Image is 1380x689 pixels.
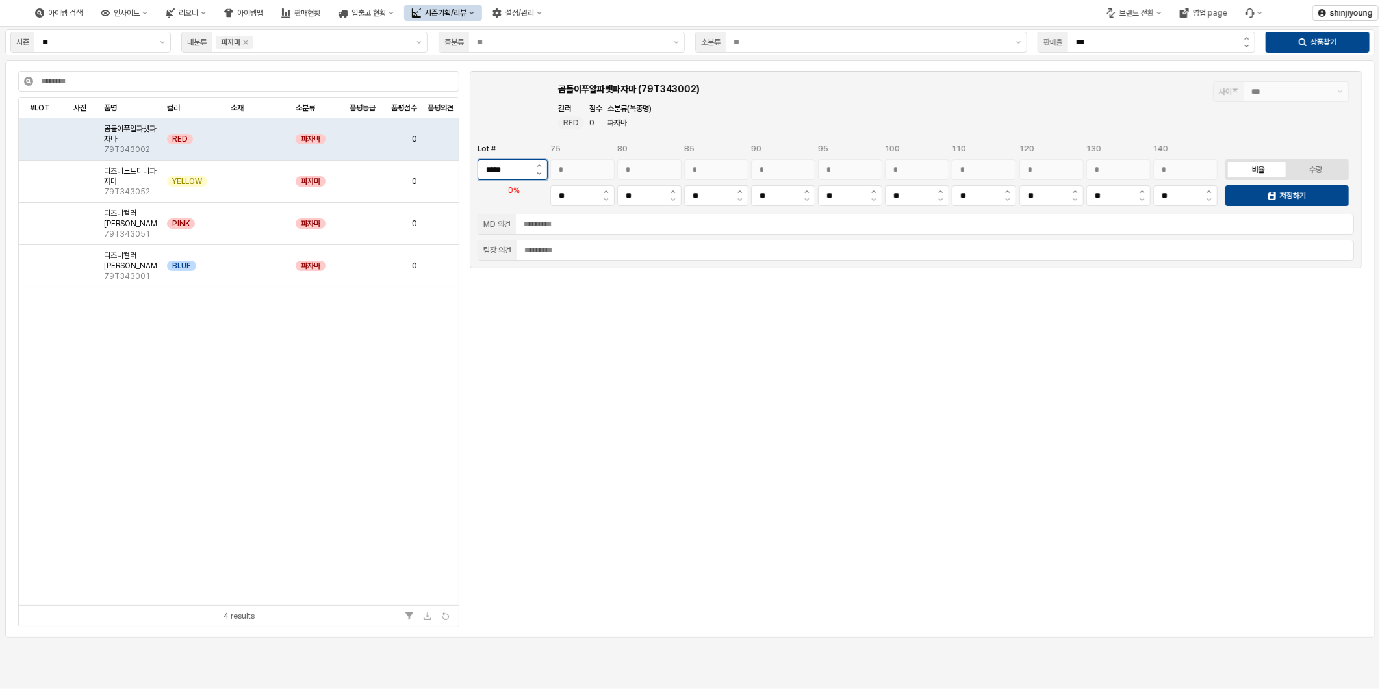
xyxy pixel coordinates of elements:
[274,5,328,21] button: 판매현황
[1193,8,1227,18] div: 영업 page
[1086,144,1101,153] span: 130
[301,176,320,187] span: 파자마
[412,218,417,229] span: 0
[1043,36,1063,49] div: 판매율
[412,261,417,271] span: 0
[438,608,454,624] button: Refresh
[589,104,602,113] span: 점수
[1201,186,1217,196] button: 증가
[563,116,579,129] span: RED
[1252,165,1265,174] div: 비율
[30,103,50,113] span: #LOT
[425,8,466,18] div: 시즌기획/리뷰
[483,185,545,196] p: 0%
[224,610,255,623] div: 4 results
[73,103,86,113] span: 사진
[19,605,459,627] div: Table toolbar
[48,8,83,18] div: 아이템 검색
[104,229,150,239] span: 79T343051
[550,144,561,153] span: 75
[598,186,614,196] button: 증가
[412,134,417,144] span: 0
[412,176,417,187] span: 0
[172,134,188,144] span: RED
[1153,144,1168,153] span: 140
[1312,5,1379,21] button: shinjiyoung
[27,5,90,21] button: 아이템 검색
[531,160,547,170] button: Lot # 증가
[1099,5,1169,21] div: 브랜드 전환
[351,8,386,18] div: 입출고 현황
[104,187,150,197] span: 79T343052
[684,144,695,153] span: 85
[1172,5,1235,21] button: 영업 page
[172,218,190,229] span: PINK
[1011,32,1027,52] button: 제안 사항 표시
[1067,186,1083,196] button: 증가
[505,8,534,18] div: 설정/관리
[1019,144,1034,153] span: 120
[478,144,496,153] span: Lot #
[589,116,594,129] span: 0
[155,32,170,52] button: 제안 사항 표시
[1309,165,1322,174] div: 수량
[158,5,214,21] button: 리오더
[402,608,417,624] button: Filter
[167,103,180,113] span: 컬러
[179,8,198,18] div: 리오더
[216,5,271,21] button: 아이템맵
[104,271,150,281] span: 79T343001
[301,218,320,229] span: 파자마
[485,5,550,21] button: 설정/관리
[104,103,117,113] span: 품명
[104,166,157,187] span: 디즈니도트미니파자마
[818,144,828,153] span: 95
[104,250,157,271] span: 디즈니컬러[PERSON_NAME]
[932,186,949,196] button: 증가
[1310,37,1336,47] p: 상품찾기
[420,608,435,624] button: Download
[885,144,900,153] span: 100
[669,32,684,52] button: 제안 사항 표시
[1280,190,1306,201] p: 저장하기
[701,36,721,49] div: 소분류
[237,8,263,18] div: 아이템맵
[483,244,511,257] div: 팀장 의견
[531,170,547,180] button: Lot # 감소
[331,5,402,21] button: 입출고 현황
[952,144,966,153] span: 110
[665,186,681,196] button: 증가
[1266,32,1370,53] button: 상품찾기
[483,218,511,231] div: MD 의견
[617,144,628,153] span: 80
[16,36,29,49] div: 시즌
[444,36,464,49] div: 중분류
[391,103,417,113] span: 품평점수
[1134,186,1150,196] button: 증가
[999,186,1016,196] button: 증가
[294,8,320,18] div: 판매현황
[104,144,150,155] span: 79T343002
[1238,5,1270,21] div: Menu item 6
[1225,185,1349,206] button: 저장하기
[732,186,748,196] button: 증가
[301,261,320,271] span: 파자마
[114,8,140,18] div: 인사이트
[93,5,155,21] button: 인사이트
[751,144,761,153] span: 90
[221,36,240,49] div: 파자마
[1219,85,1238,98] div: 사이즈
[350,103,376,113] span: 품평등급
[1230,164,1287,175] label: 비율
[558,83,1200,95] h6: 곰돌이푸알파벳파자마 (79T343002)
[607,104,652,113] span: 소분류(복종명)
[301,134,320,144] span: 파자마
[1330,8,1373,18] p: shinjiyoung
[799,186,815,196] button: 증가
